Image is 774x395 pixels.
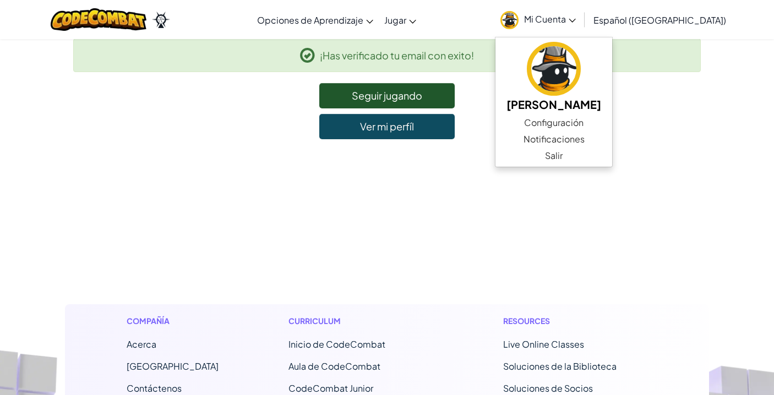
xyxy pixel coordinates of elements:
[288,338,385,350] span: Inicio de CodeCombat
[379,5,422,35] a: Jugar
[495,114,612,131] a: Configuración
[503,382,593,394] a: Soluciones de Socios
[288,360,380,372] a: Aula de CodeCombat
[503,315,648,327] h1: Resources
[506,96,601,113] h5: [PERSON_NAME]
[320,47,474,63] span: ¡Has verificado tu email con exito!
[524,133,585,146] span: Notificaciones
[500,11,519,29] img: avatar
[51,8,147,31] img: CodeCombat logo
[288,382,373,394] a: CodeCombat Junior
[319,114,455,139] a: Ver mi perfíl
[288,315,433,327] h1: Curriculum
[495,2,581,37] a: Mi Cuenta
[152,12,170,28] img: Ozaria
[319,83,455,108] a: Seguir jugando
[127,338,156,350] a: Acerca
[252,5,379,35] a: Opciones de Aprendizaje
[127,315,219,327] h1: Compañía
[495,40,612,114] a: [PERSON_NAME]
[127,382,182,394] span: Contáctenos
[127,360,219,372] a: [GEOGRAPHIC_DATA]
[527,42,581,96] img: avatar
[257,14,363,26] span: Opciones de Aprendizaje
[588,5,732,35] a: Español ([GEOGRAPHIC_DATA])
[503,338,584,350] a: Live Online Classes
[495,131,612,147] a: Notificaciones
[503,360,617,372] a: Soluciones de la Biblioteca
[524,13,576,25] span: Mi Cuenta
[384,14,406,26] span: Jugar
[593,14,726,26] span: Español ([GEOGRAPHIC_DATA])
[495,147,612,164] a: Salir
